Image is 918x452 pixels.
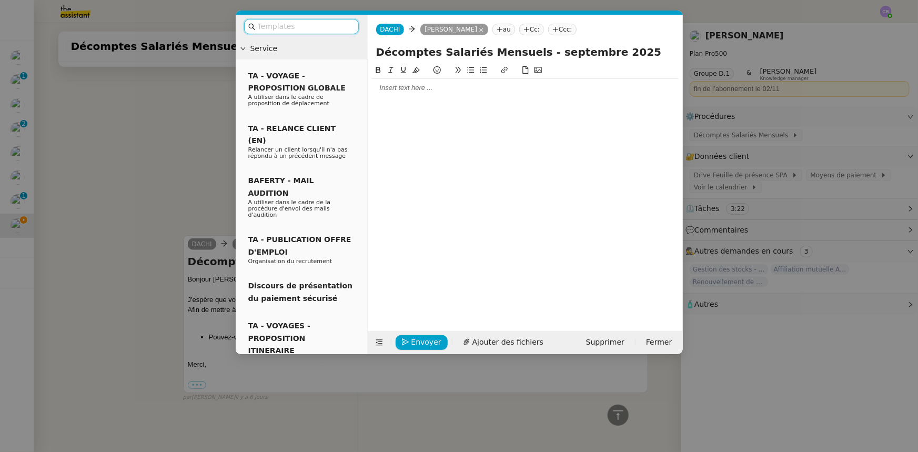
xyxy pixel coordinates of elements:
[376,44,674,60] input: Subject
[248,94,329,107] span: A utiliser dans le cadre de proposition de déplacement
[411,336,441,348] span: Envoyer
[548,24,577,35] nz-tag: Ccc:
[248,176,314,197] span: BAFERTY - MAIL AUDITION
[258,21,352,33] input: Templates
[248,124,336,145] span: TA - RELANCE CLIENT (EN)
[586,336,624,348] span: Supprimer
[248,72,346,92] span: TA - VOYAGE - PROPOSITION GLOBALE
[380,26,400,33] span: DACHI
[248,258,332,265] span: Organisation du recrutement
[248,235,351,256] span: TA - PUBLICATION OFFRE D'EMPLOI
[248,146,348,159] span: Relancer un client lorsqu'il n'a pas répondu à un précédent message
[472,336,543,348] span: Ajouter des fichiers
[580,335,631,350] button: Supprimer
[519,24,544,35] nz-tag: Cc:
[646,336,672,348] span: Fermer
[396,335,448,350] button: Envoyer
[250,43,363,55] span: Service
[640,335,678,350] button: Fermer
[492,24,515,35] nz-tag: au
[248,322,310,355] span: TA - VOYAGES - PROPOSITION ITINERAIRE
[236,38,367,59] div: Service
[248,199,331,218] span: A utiliser dans le cadre de la procédure d'envoi des mails d'audition
[248,282,353,302] span: Discours de présentation du paiement sécurisé
[420,24,488,35] nz-tag: [PERSON_NAME]
[457,335,550,350] button: Ajouter des fichiers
